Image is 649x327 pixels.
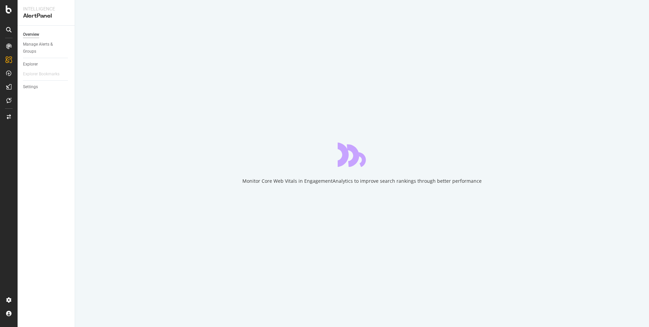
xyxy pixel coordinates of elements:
div: animation [338,143,386,167]
div: Settings [23,83,38,91]
div: Overview [23,31,39,38]
div: Manage Alerts & Groups [23,41,64,55]
a: Explorer Bookmarks [23,71,66,78]
div: AlertPanel [23,12,69,20]
div: Intelligence [23,5,69,12]
div: Explorer [23,61,38,68]
a: Overview [23,31,70,38]
a: Settings [23,83,70,91]
a: Manage Alerts & Groups [23,41,70,55]
div: Monitor Core Web Vitals in EngagementAnalytics to improve search rankings through better performance [242,178,482,184]
a: Explorer [23,61,70,68]
div: Explorer Bookmarks [23,71,59,78]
